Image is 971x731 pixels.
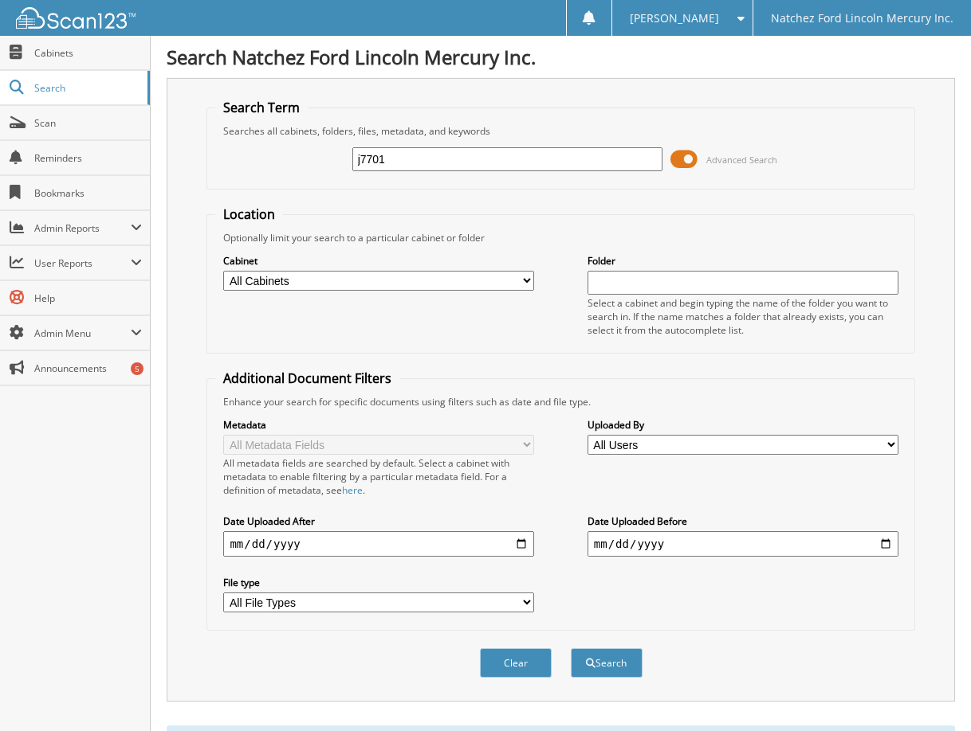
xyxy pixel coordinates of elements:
[34,186,142,200] span: Bookmarks
[34,46,142,60] span: Cabinets
[34,326,131,340] span: Admin Menu
[342,483,363,497] a: here
[215,124,906,138] div: Searches all cabinets, folders, files, metadata, and keywords
[223,514,534,528] label: Date Uploaded After
[215,99,308,116] legend: Search Term
[215,395,906,408] div: Enhance your search for specific documents using filters such as date and file type.
[588,254,898,268] label: Folder
[588,514,898,528] label: Date Uploaded Before
[891,655,971,731] iframe: Chat Widget
[131,362,143,375] div: 5
[34,151,142,165] span: Reminders
[167,44,955,70] h1: Search Natchez Ford Lincoln Mercury Inc.
[771,14,953,23] span: Natchez Ford Lincoln Mercury Inc.
[706,154,777,166] span: Advanced Search
[34,362,142,375] span: Announcements
[223,456,534,497] div: All metadata fields are searched by default. Select a cabinet with metadata to enable filtering b...
[34,291,142,305] span: Help
[588,531,898,557] input: end
[215,369,399,387] legend: Additional Document Filters
[34,221,131,235] span: Admin Reports
[34,81,140,95] span: Search
[588,418,898,432] label: Uploaded By
[223,418,534,432] label: Metadata
[215,231,906,244] div: Optionally limit your search to a particular cabinet or folder
[215,205,283,223] legend: Location
[223,531,534,557] input: start
[588,296,898,337] div: Select a cabinet and begin typing the name of the folder you want to search in. If the name match...
[571,648,643,678] button: Search
[223,576,534,589] label: File type
[480,648,552,678] button: Clear
[223,254,534,268] label: Cabinet
[34,116,142,130] span: Scan
[16,7,136,29] img: scan123-logo-white.svg
[34,256,131,270] span: User Reports
[630,14,719,23] span: [PERSON_NAME]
